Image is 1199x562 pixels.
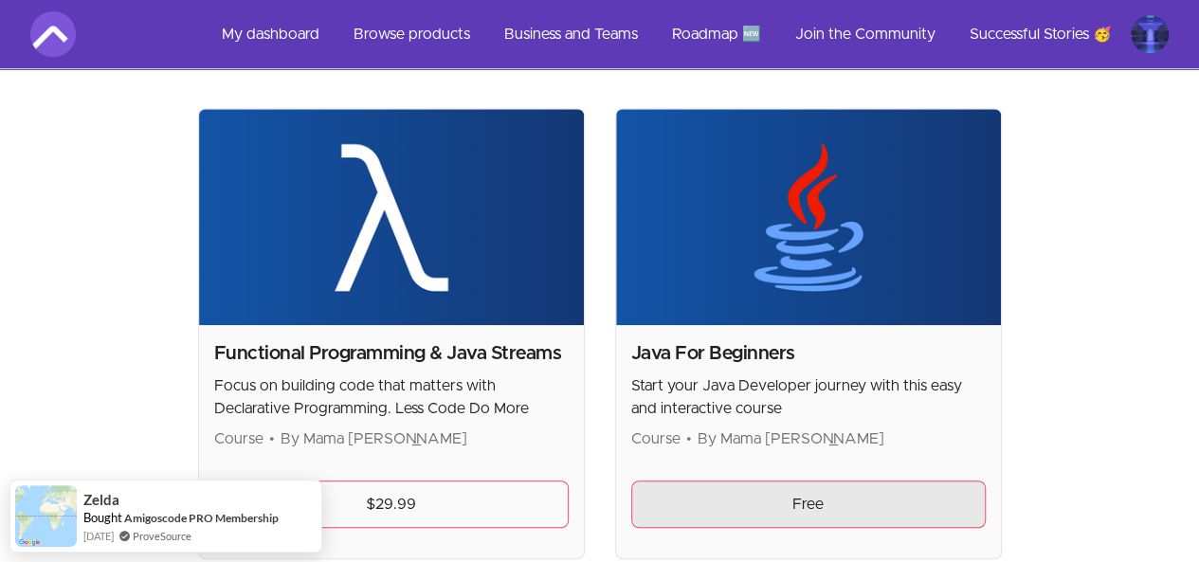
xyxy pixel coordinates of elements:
[83,528,114,544] span: [DATE]
[214,480,569,528] a: $29.99
[199,109,584,325] img: Product image for Functional Programming & Java Streams
[207,11,1169,57] nav: Main
[686,431,692,446] span: •
[631,374,986,420] p: Start your Java Developer journey with this easy and interactive course
[698,431,884,446] span: By Mama [PERSON_NAME]
[1131,15,1169,53] img: Profile image for Nkwi Akinimbom
[124,510,279,526] a: Amigoscode PRO Membership
[338,11,485,57] a: Browse products
[83,510,122,525] span: Bought
[30,11,76,57] img: Amigoscode logo
[631,480,986,528] a: Free
[780,11,951,57] a: Join the Community
[631,340,986,367] h2: Java For Beginners
[214,431,263,446] span: Course
[15,485,77,547] img: provesource social proof notification image
[954,11,1127,57] a: Successful Stories 🥳
[214,340,569,367] h2: Functional Programming & Java Streams
[616,109,1001,325] img: Product image for Java For Beginners
[657,11,776,57] a: Roadmap 🆕
[281,431,467,446] span: By Mama [PERSON_NAME]
[214,374,569,420] p: Focus on building code that matters with Declarative Programming. Less Code Do More
[489,11,653,57] a: Business and Teams
[83,492,119,508] span: Zelda
[631,431,681,446] span: Course
[269,431,275,446] span: •
[133,528,191,544] a: ProveSource
[207,11,335,57] a: My dashboard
